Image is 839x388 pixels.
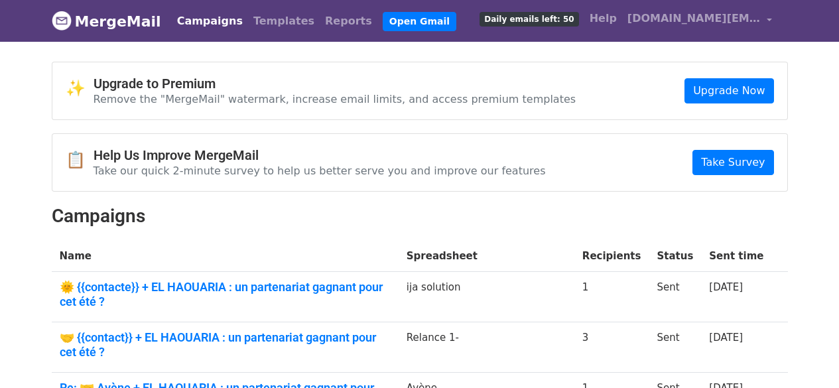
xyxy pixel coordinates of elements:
a: Help [584,5,622,32]
th: Name [52,241,399,272]
a: Upgrade Now [684,78,773,103]
th: Status [649,241,701,272]
a: Campaigns [172,8,248,34]
a: MergeMail [52,7,161,35]
span: 📋 [66,151,94,170]
h2: Campaigns [52,205,788,227]
a: 🌞 {{contacte}} + EL HAOUARIA : un partenariat gagnant pour cet été ? [60,280,391,308]
span: Daily emails left: 50 [480,12,578,27]
a: [DATE] [709,281,743,293]
td: Relance 1- [399,322,574,373]
h4: Upgrade to Premium [94,76,576,92]
a: 🤝 {{contact}} + EL HAOUARIA : un partenariat gagnant pour cet été ? [60,330,391,359]
th: Spreadsheet [399,241,574,272]
td: 3 [574,322,649,373]
img: MergeMail logo [52,11,72,31]
h4: Help Us Improve MergeMail [94,147,546,163]
td: Sent [649,322,701,373]
span: [DOMAIN_NAME][EMAIL_ADDRESS][DOMAIN_NAME] [627,11,760,27]
td: 1 [574,272,649,322]
a: [DATE] [709,332,743,344]
td: ija solution [399,272,574,322]
th: Sent time [701,241,771,272]
a: Open Gmail [383,12,456,31]
p: Take our quick 2-minute survey to help us better serve you and improve our features [94,164,546,178]
td: Sent [649,272,701,322]
a: Templates [248,8,320,34]
a: Take Survey [692,150,773,175]
span: ✨ [66,79,94,98]
a: Daily emails left: 50 [474,5,584,32]
a: [DOMAIN_NAME][EMAIL_ADDRESS][DOMAIN_NAME] [622,5,777,36]
th: Recipients [574,241,649,272]
a: Reports [320,8,377,34]
p: Remove the "MergeMail" watermark, increase email limits, and access premium templates [94,92,576,106]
